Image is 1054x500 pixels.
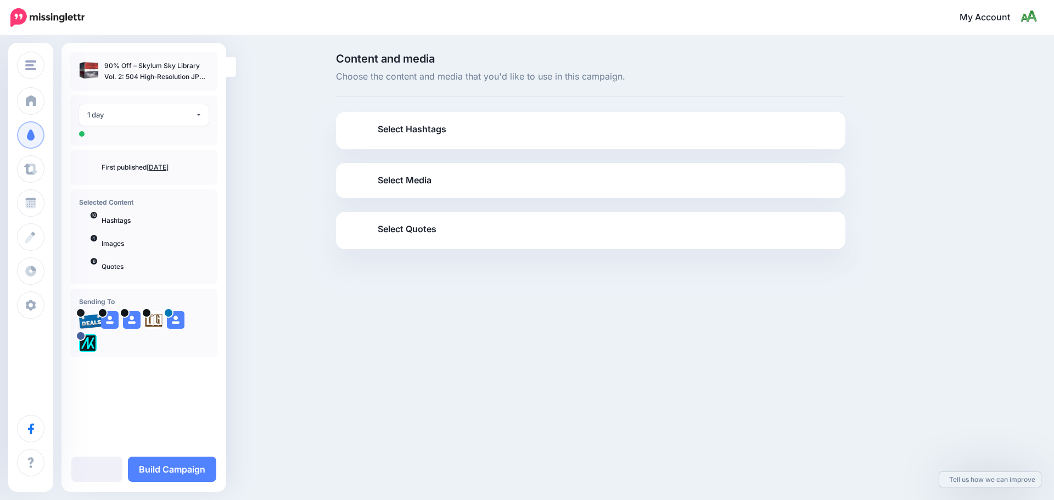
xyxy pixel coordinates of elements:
span: Choose the content and media that you'd like to use in this campaign. [336,70,845,84]
p: First published [102,162,209,172]
h4: Sending To [79,297,209,306]
span: Content and media [336,53,845,64]
p: Hashtags [102,216,209,226]
img: agK0rCH6-27705.jpg [145,311,162,329]
p: Images [102,239,209,249]
span: 10 [91,212,97,218]
a: Select Hashtags [347,121,834,149]
img: menu.png [25,60,36,70]
span: Select Media [378,173,431,188]
h4: Selected Content [79,198,209,206]
div: 1 day [87,109,195,121]
a: [DATE] [147,163,169,171]
img: user_default_image.png [123,311,141,329]
img: user_default_image.png [101,311,119,329]
a: Tell us how we can improve [939,472,1041,487]
img: 95cf0fca748e57b5e67bba0a1d8b2b21-27699.png [79,311,103,329]
img: 300371053_782866562685722_1733786435366177641_n-bsa128417.png [79,334,97,352]
img: user_default_image.png [167,311,184,329]
button: 1 day [79,104,209,126]
img: 466a1a5f98df204bd7c84cfbecce06a2_thumb.jpg [79,60,99,80]
p: Quotes [102,262,209,272]
a: My Account [949,4,1038,31]
a: Select Quotes [347,221,834,249]
span: Select Hashtags [378,122,446,137]
a: Select Media [347,172,834,189]
img: Missinglettr [10,8,85,27]
span: Select Quotes [378,222,436,237]
span: 4 [91,235,97,241]
p: 90% Off – Skylum Sky Library Vol. 2: 504 High‑Resolution JPEG Skies for Sky Replacement | Luminar... [104,60,209,82]
span: 6 [91,258,97,265]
